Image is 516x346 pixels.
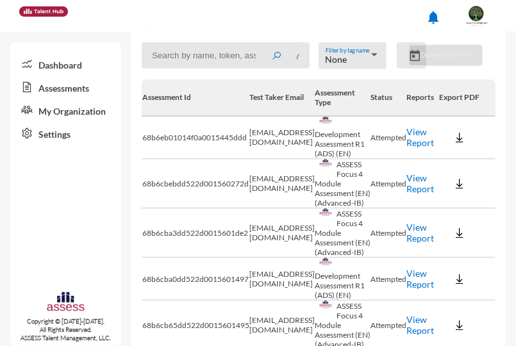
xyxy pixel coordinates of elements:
[10,76,121,99] a: Assessments
[406,172,434,194] a: View Report
[249,258,315,301] td: [EMAIL_ADDRESS][DOMAIN_NAME]
[46,291,85,315] img: assesscompany-logo.png
[315,117,370,160] td: Development Assessment R1 (ADS) (EN)
[406,314,434,336] a: View Report
[142,160,249,209] td: 68b6cbebdd522d001560272d
[249,117,315,160] td: [EMAIL_ADDRESS][DOMAIN_NAME]
[10,53,121,76] a: Dashboard
[406,268,434,290] a: View Report
[249,79,315,117] th: Test Taker Email
[315,209,370,258] td: ASSESS Focus 4 Module Assessment (EN) (Advanced-IB)
[10,122,121,145] a: Settings
[315,160,370,209] td: ASSESS Focus 4 Module Assessment (EN) (Advanced-IB)
[370,209,406,258] td: Attempted
[409,45,483,66] button: Download PDF
[326,54,347,65] span: None
[370,79,406,117] th: Status
[420,50,472,60] span: Download PDF
[249,209,315,258] td: [EMAIL_ADDRESS][DOMAIN_NAME]
[426,10,441,25] mat-icon: notifications
[315,79,370,117] th: Assessment Type
[406,126,434,148] a: View Report
[439,79,495,117] th: Export PDF
[406,222,434,243] a: View Report
[370,117,406,160] td: Attempted
[10,317,121,342] p: Copyright © [DATE]-[DATE]. All Rights Reserved. ASSESS Talent Management, LLC.
[370,258,406,301] td: Attempted
[370,160,406,209] td: Attempted
[315,258,370,301] td: Development Assessment R1 (ADS) (EN)
[406,79,439,117] th: Reports
[249,160,315,209] td: [EMAIL_ADDRESS][DOMAIN_NAME]
[142,258,249,301] td: 68b6cba0dd522d0015601497
[142,79,249,117] th: Assessment Id
[142,209,249,258] td: 68b6cba3dd522d0015601de2
[142,42,310,69] input: Search by name, token, assessment type, etc.
[142,117,249,160] td: 68b6eb01014f0a0015445ddd
[404,49,426,63] button: Open calendar
[10,99,121,122] a: My Organization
